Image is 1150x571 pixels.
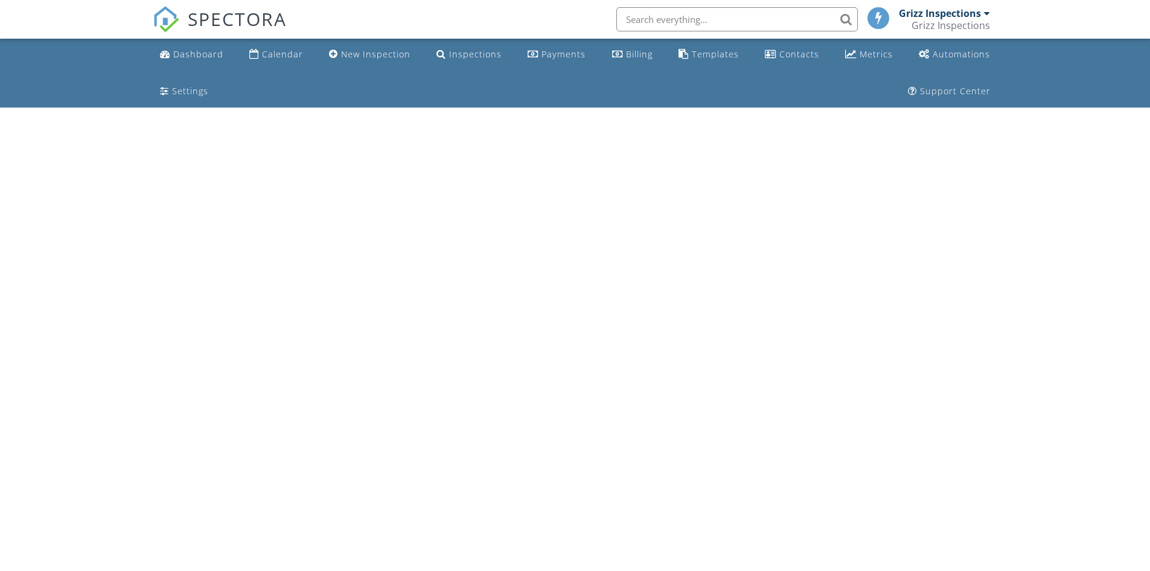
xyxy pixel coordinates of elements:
[262,48,303,60] div: Calendar
[155,80,213,103] a: Settings
[244,44,308,66] a: Calendar
[840,44,898,66] a: Metrics
[172,85,208,97] div: Settings
[153,6,179,33] img: The Best Home Inspection Software - Spectora
[173,48,223,60] div: Dashboard
[912,19,990,31] div: Grizz Inspections
[523,44,590,66] a: Payments
[920,85,991,97] div: Support Center
[626,48,653,60] div: Billing
[341,48,410,60] div: New Inspection
[153,16,287,42] a: SPECTORA
[674,44,744,66] a: Templates
[914,44,995,66] a: Automations (Basic)
[860,48,893,60] div: Metrics
[933,48,990,60] div: Automations
[760,44,824,66] a: Contacts
[324,44,415,66] a: New Inspection
[779,48,819,60] div: Contacts
[155,44,228,66] a: Dashboard
[432,44,506,66] a: Inspections
[541,48,586,60] div: Payments
[607,44,657,66] a: Billing
[899,7,981,19] div: Grizz Inspections
[188,6,287,31] span: SPECTORA
[903,80,995,103] a: Support Center
[449,48,502,60] div: Inspections
[616,7,858,31] input: Search everything...
[692,48,739,60] div: Templates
